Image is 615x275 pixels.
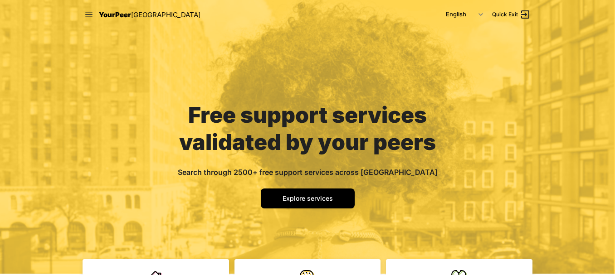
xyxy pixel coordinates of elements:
[283,194,333,202] span: Explore services
[492,9,531,20] a: Quick Exit
[179,101,436,155] span: Free support services validated by your peers
[99,9,200,20] a: YourPeer[GEOGRAPHIC_DATA]
[261,188,355,208] a: Explore services
[99,10,131,19] span: YourPeer
[492,11,518,18] span: Quick Exit
[131,10,200,19] span: [GEOGRAPHIC_DATA]
[178,168,438,177] span: Search through 2500+ free support services across [GEOGRAPHIC_DATA]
